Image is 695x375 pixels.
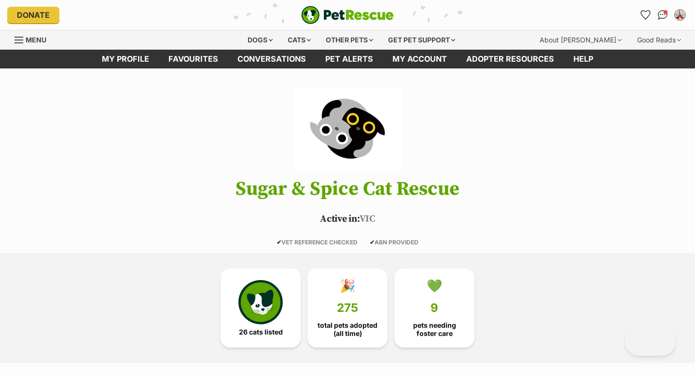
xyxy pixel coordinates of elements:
div: Cats [281,30,318,50]
a: Conversations [655,7,670,23]
a: conversations [228,50,316,68]
span: 26 cats listed [239,328,283,336]
div: Other pets [319,30,380,50]
a: Favourites [638,7,653,23]
div: Get pet support [381,30,462,50]
ul: Account quick links [638,7,688,23]
img: logo-e224e6f780fb5917bec1dbf3a21bbac754714ae5b6737aabdf751b685950b380.svg [301,6,394,24]
a: 💚 9 pets needing foster care [394,268,474,348]
span: pets needing foster care [403,321,466,337]
div: Good Reads [630,30,688,50]
img: cat-icon-068c71abf8fe30c970a85cd354bc8e23425d12f6e8612795f06af48be43a487a.svg [238,280,283,324]
span: 9 [431,301,438,315]
button: My account [672,7,688,23]
a: My account [383,50,457,68]
a: 🎉 275 total pets adopted (all time) [307,268,388,348]
a: Donate [7,7,59,23]
span: total pets adopted (all time) [316,321,379,337]
span: 275 [337,301,358,315]
span: Menu [26,36,46,44]
iframe: Help Scout Beacon - Open [625,327,676,356]
a: 26 cats listed [221,268,301,348]
div: Dogs [241,30,279,50]
span: ABN PROVIDED [370,239,418,246]
icon: ✔ [370,239,375,246]
img: Caity Stanway profile pic [675,10,685,20]
div: 💚 [427,279,442,293]
img: Sugar & Spice Cat Rescue [292,88,403,170]
img: chat-41dd97257d64d25036548639549fe6c8038ab92f7586957e7f3b1b290dea8141.svg [658,10,668,20]
a: Adopter resources [457,50,564,68]
a: PetRescue [301,6,394,24]
a: My profile [92,50,159,68]
span: VET REFERENCE CHECKED [277,239,358,246]
a: Favourites [159,50,228,68]
a: Help [564,50,603,68]
a: Menu [14,30,53,48]
icon: ✔ [277,239,281,246]
div: About [PERSON_NAME] [533,30,628,50]
span: Active in: [320,213,359,225]
div: 🎉 [340,279,355,293]
a: Pet alerts [316,50,383,68]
